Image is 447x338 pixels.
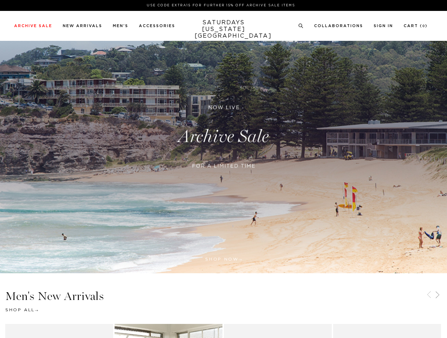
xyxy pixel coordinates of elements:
[374,24,393,28] a: Sign In
[5,308,38,312] a: Shop All
[14,24,52,28] a: Archive Sale
[314,24,363,28] a: Collaborations
[17,3,425,8] p: Use Code EXTRA15 for Further 15% Off Archive Sale Items
[404,24,428,28] a: Cart (0)
[139,24,175,28] a: Accessories
[195,19,253,39] a: SATURDAYS[US_STATE][GEOGRAPHIC_DATA]
[422,25,425,28] small: 0
[113,24,128,28] a: Men's
[63,24,102,28] a: New Arrivals
[5,290,442,302] h3: Men's New Arrivals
